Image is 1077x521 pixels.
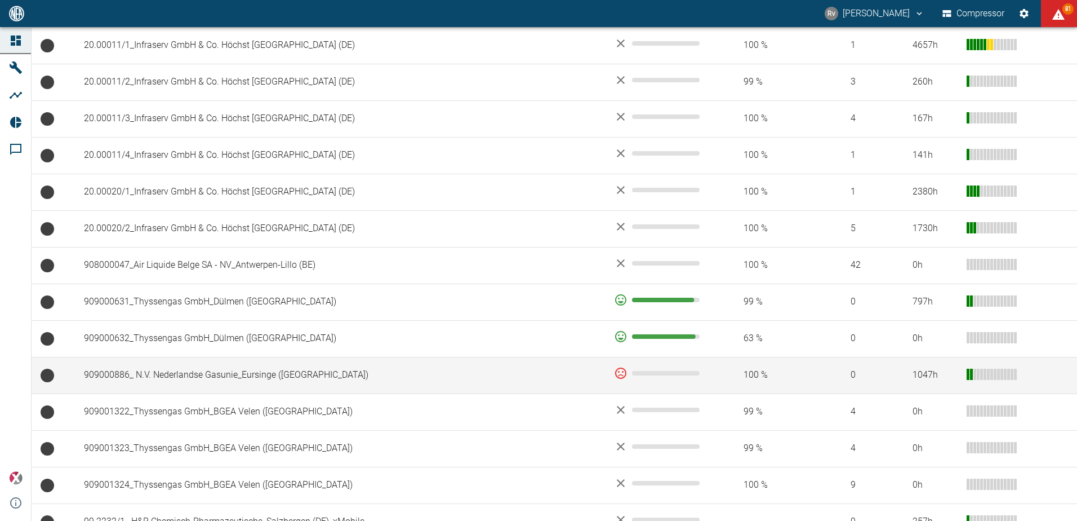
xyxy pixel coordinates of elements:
span: 42 [833,259,894,272]
span: 99 % [726,405,815,418]
div: No data [614,403,707,417]
td: 909000631_Thyssengas GmbH_Dülmen ([GEOGRAPHIC_DATA]) [75,284,605,320]
td: 909001324_Thyssengas GmbH_BGEA Velen ([GEOGRAPHIC_DATA]) [75,467,605,504]
span: Keine Daten [41,442,54,456]
span: 0 [833,295,894,308]
span: Keine Daten [41,39,54,52]
td: 908000047_Air Liquide Belge SA - NV_Antwerpen-Lillo (BE) [75,247,605,284]
span: Keine Daten [41,479,54,492]
span: 5 [833,222,894,235]
div: No data [614,147,707,160]
td: 20.00011/4_Infraserv GmbH & Co. Höchst [GEOGRAPHIC_DATA] (DE) [75,137,605,174]
div: 0 h [913,479,958,492]
span: 0 [833,332,894,345]
div: No data [614,110,707,123]
div: 0 h [913,259,958,272]
span: Keine Daten [41,405,54,419]
span: 3 [833,76,894,89]
div: No data [614,73,707,87]
div: 1730 h [913,222,958,235]
div: 0 % [614,367,707,380]
div: 0 h [913,442,958,455]
span: 100 % [726,186,815,198]
span: 0 [833,369,894,382]
td: 20.00011/1_Infraserv GmbH & Co. Höchst [GEOGRAPHIC_DATA] (DE) [75,27,605,64]
span: 1 [833,149,894,162]
span: 100 % [726,112,815,125]
button: Einstellungen [1014,3,1034,24]
div: 4657 h [913,39,958,52]
div: 94 % [614,330,707,343]
div: 260 h [913,76,958,89]
span: 100 % [726,149,815,162]
span: 63 % [726,332,815,345]
span: 4 [833,112,894,125]
button: Compressor [940,3,1007,24]
span: Keine Daten [41,332,54,346]
span: 100 % [726,222,815,235]
div: No data [614,183,707,197]
div: No data [614,257,707,270]
div: No data [614,476,707,490]
span: 100 % [726,259,815,272]
div: 2380 h [913,186,958,198]
div: 167 h [913,112,958,125]
span: 99 % [726,442,815,455]
span: 99 % [726,295,815,308]
td: 909000886_ N.V. Nederlandse Gasunie_Eursinge ([GEOGRAPHIC_DATA]) [75,357,605,394]
button: robert.vanlienen@neuman-esser.com [823,3,926,24]
span: Keine Daten [41,112,54,126]
span: Keine Daten [41,149,54,162]
div: 0 h [913,405,958,418]
div: No data [614,440,707,453]
span: Keine Daten [41,369,54,382]
div: 141 h [913,149,958,162]
div: No data [614,220,707,233]
div: 0 h [913,332,958,345]
img: logo [8,6,25,21]
span: 100 % [726,369,815,382]
span: 99 % [726,76,815,89]
div: 92 % [614,293,707,307]
span: Keine Daten [41,76,54,89]
td: 20.00011/3_Infraserv GmbH & Co. Höchst [GEOGRAPHIC_DATA] (DE) [75,100,605,137]
span: 1 [833,39,894,52]
span: Keine Daten [41,186,54,199]
span: 100 % [726,479,815,492]
span: 4 [833,442,894,455]
span: 4 [833,405,894,418]
img: Xplore Logo [9,471,23,485]
span: Keine Daten [41,295,54,309]
td: 909001322_Thyssengas GmbH_BGEA Velen ([GEOGRAPHIC_DATA]) [75,394,605,430]
td: 20.00011/2_Infraserv GmbH & Co. Höchst [GEOGRAPHIC_DATA] (DE) [75,64,605,100]
div: 1047 h [913,369,958,382]
span: 1 [833,186,894,198]
span: 100 % [726,39,815,52]
span: Keine Daten [41,259,54,272]
td: 20.00020/2_Infraserv GmbH & Co. Höchst [GEOGRAPHIC_DATA] (DE) [75,210,605,247]
div: 797 h [913,295,958,308]
span: 9 [833,479,894,492]
span: Keine Daten [41,222,54,236]
span: 81 [1062,3,1074,15]
div: No data [614,37,707,50]
div: Rv [825,7,838,20]
td: 20.00020/1_Infraserv GmbH & Co. Höchst [GEOGRAPHIC_DATA] (DE) [75,174,605,210]
td: 909000632_Thyssengas GmbH_Dülmen ([GEOGRAPHIC_DATA]) [75,320,605,357]
td: 909001323_Thyssengas GmbH_BGEA Velen ([GEOGRAPHIC_DATA]) [75,430,605,467]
